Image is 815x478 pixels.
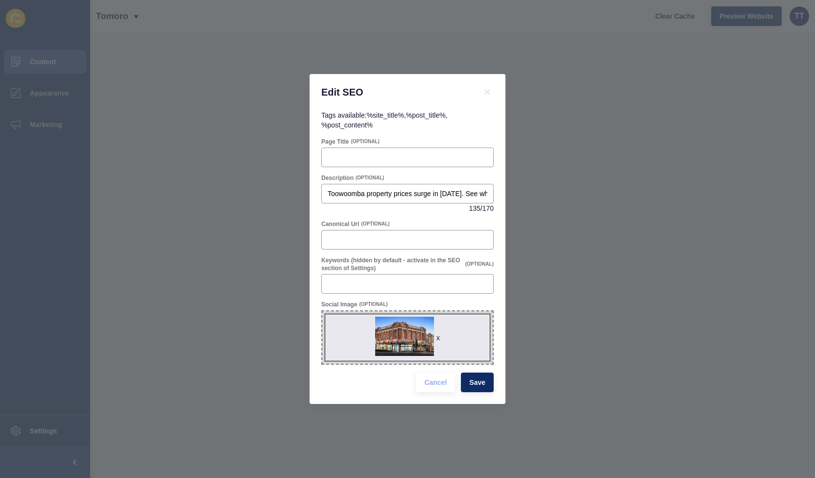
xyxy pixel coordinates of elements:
[436,333,440,343] div: x
[424,377,447,387] span: Cancel
[321,111,448,129] span: Tags available: , ,
[416,373,455,392] button: Cancel
[461,373,494,392] button: Save
[359,301,387,308] span: (OPTIONAL)
[321,220,359,228] label: Canonical Url
[406,111,446,119] code: %post_title%
[321,86,469,99] h1: Edit SEO
[321,301,357,308] label: Social Image
[351,138,379,145] span: (OPTIONAL)
[469,203,480,213] span: 135
[361,221,389,227] span: (OPTIONAL)
[321,256,463,272] label: Keywords (hidden by default - activate in the SEO section of Settings)
[356,175,384,181] span: (OPTIONAL)
[482,203,494,213] span: 170
[480,203,482,213] span: /
[469,377,485,387] span: Save
[321,121,373,129] code: %post_content%
[367,111,404,119] code: %site_title%
[321,174,354,182] label: Description
[321,138,349,146] label: Page Title
[465,261,494,268] span: (OPTIONAL)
